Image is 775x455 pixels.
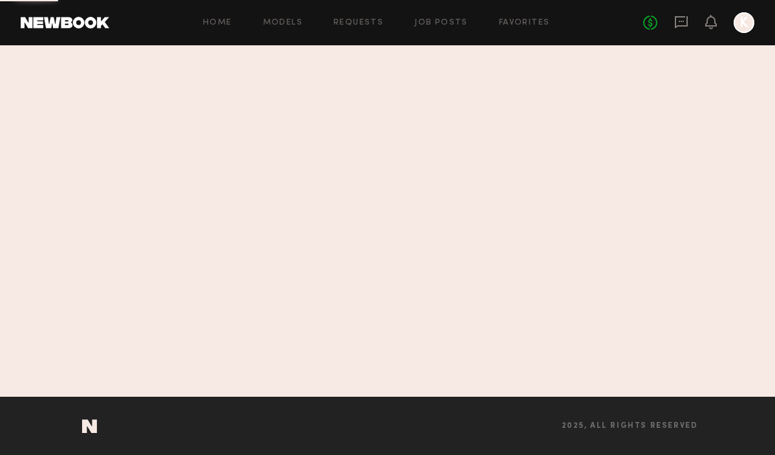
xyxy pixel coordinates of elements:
[334,19,383,27] a: Requests
[414,19,468,27] a: Job Posts
[499,19,550,27] a: Favorites
[562,422,698,430] span: 2025, all rights reserved
[263,19,303,27] a: Models
[203,19,232,27] a: Home
[734,12,754,33] a: K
